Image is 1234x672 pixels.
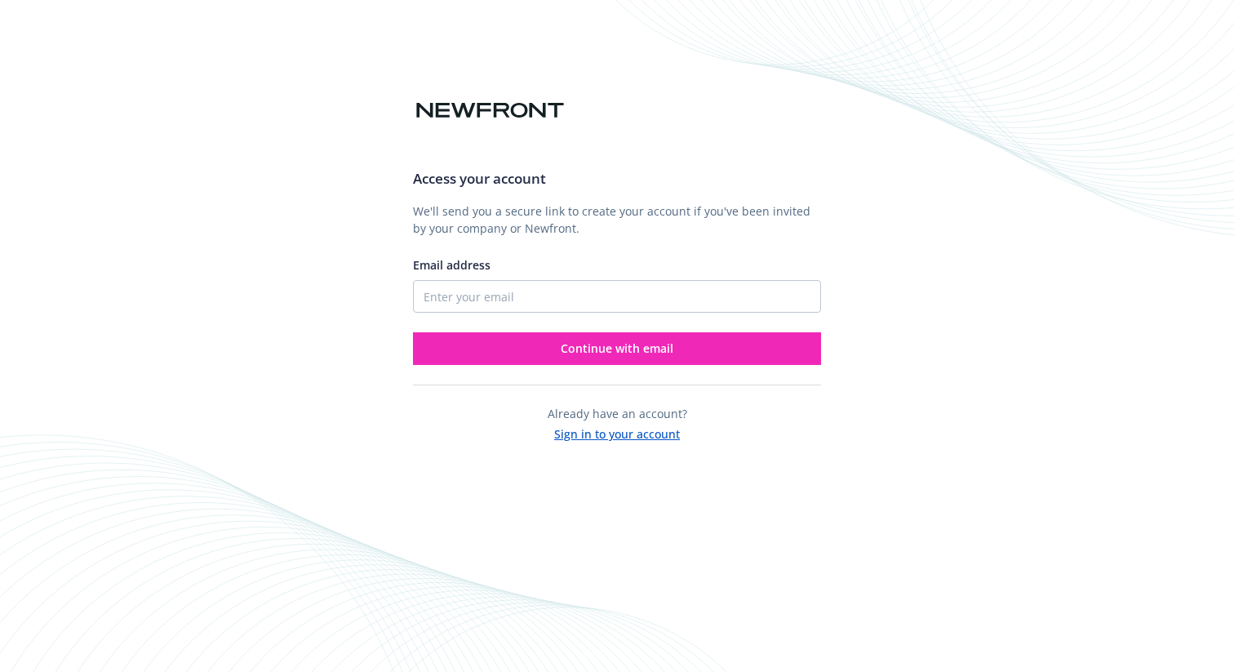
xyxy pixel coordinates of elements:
[561,340,673,356] span: Continue with email
[548,406,687,421] span: Already have an account?
[413,202,821,237] p: We'll send you a secure link to create your account if you've been invited by your company or New...
[413,332,821,365] button: Continue with email
[413,257,490,273] span: Email address
[554,422,680,443] button: Sign in to your account
[413,168,821,189] h3: Access your account
[413,96,567,125] img: Newfront logo
[413,280,821,313] input: Enter your email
